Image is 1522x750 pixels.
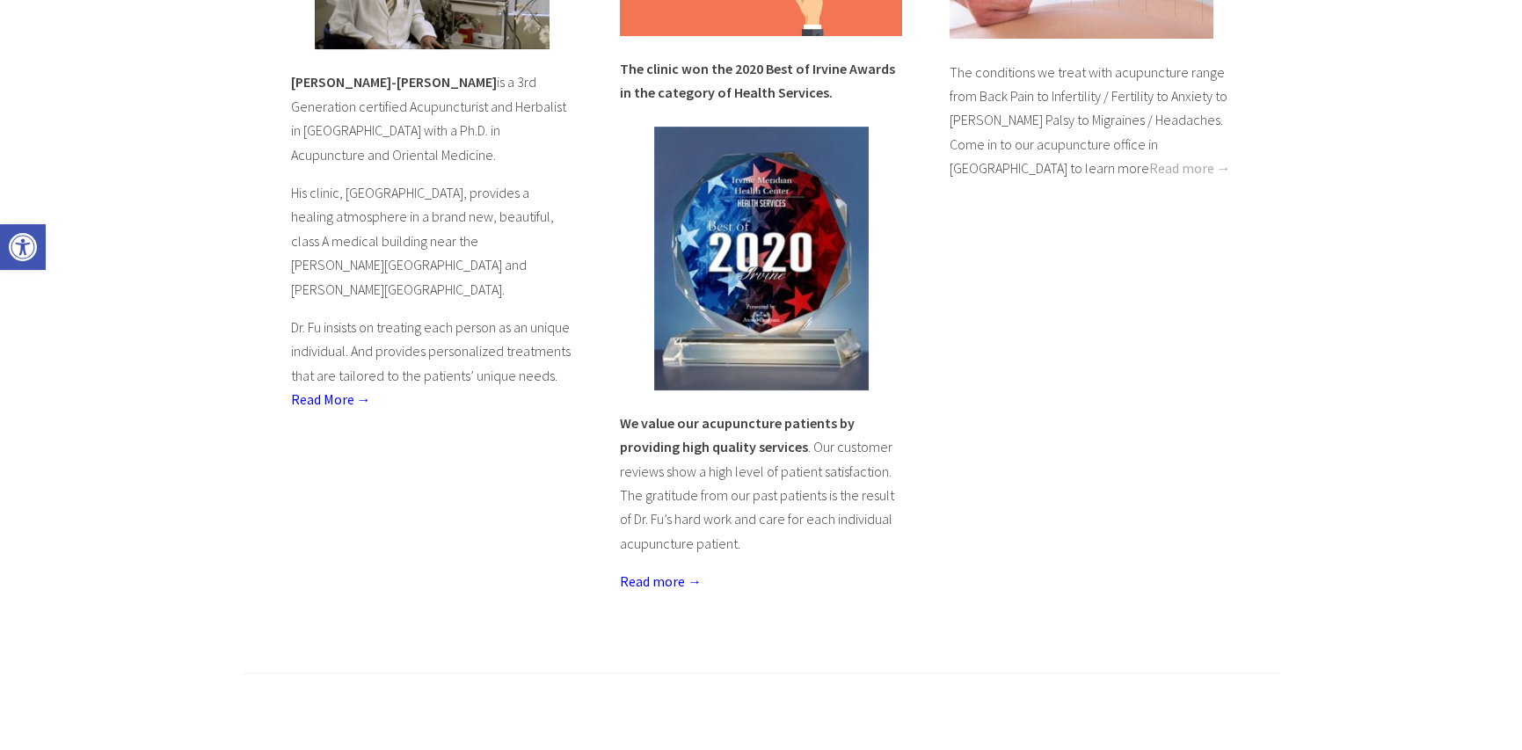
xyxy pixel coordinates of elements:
p: Dr. Fu insists on treating each person as an unique individual. And provides personalized treatme... [291,316,573,412]
a: Read more → [1149,159,1231,177]
p: . Our customer reviews show a high level of patient satisfaction. The gratitude from our past pat... [620,411,902,557]
strong: We value our acupuncture patients by providing high quality services [620,414,855,455]
p: The conditions we treat with acupuncture range from Back Pain to Infertility / Fertility to Anxie... [950,61,1232,181]
p: His clinic, [GEOGRAPHIC_DATA], provides a healing atmosphere in a brand new, beautiful, class A m... [291,181,573,302]
b: [PERSON_NAME]-[PERSON_NAME] [291,73,497,91]
p: is a 3rd Generation certified Acupuncturist and Herbalist in [GEOGRAPHIC_DATA] with a Ph.D. in Ac... [291,70,573,167]
a: Read More → [291,390,371,408]
strong: The clinic won the 2020 Best of Irvine Awards in the category of Health Services. [620,60,895,101]
img: Best of Acupuncturist Health Services in Irvine 2020 [654,127,869,390]
a: Read more → [620,572,702,590]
